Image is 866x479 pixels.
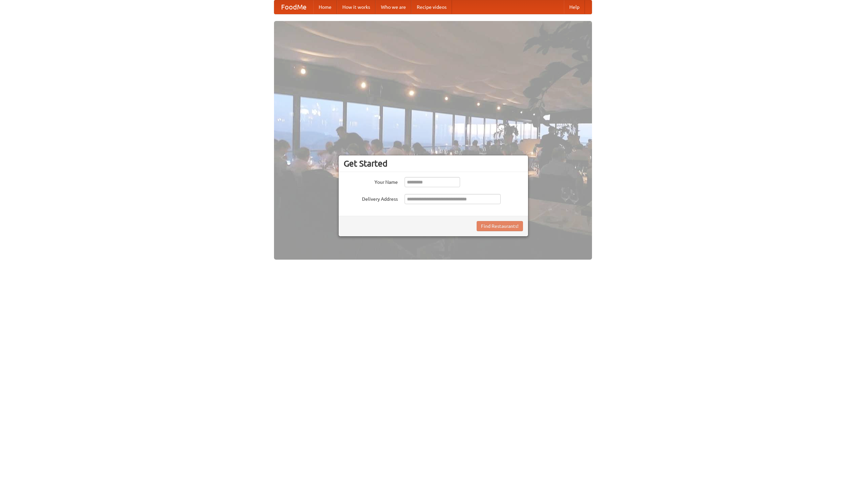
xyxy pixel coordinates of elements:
a: Home [313,0,337,14]
a: FoodMe [274,0,313,14]
a: Help [564,0,585,14]
label: Delivery Address [344,194,398,202]
button: Find Restaurants! [477,221,523,231]
a: Recipe videos [411,0,452,14]
a: Who we are [375,0,411,14]
a: How it works [337,0,375,14]
label: Your Name [344,177,398,186]
h3: Get Started [344,158,523,169]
